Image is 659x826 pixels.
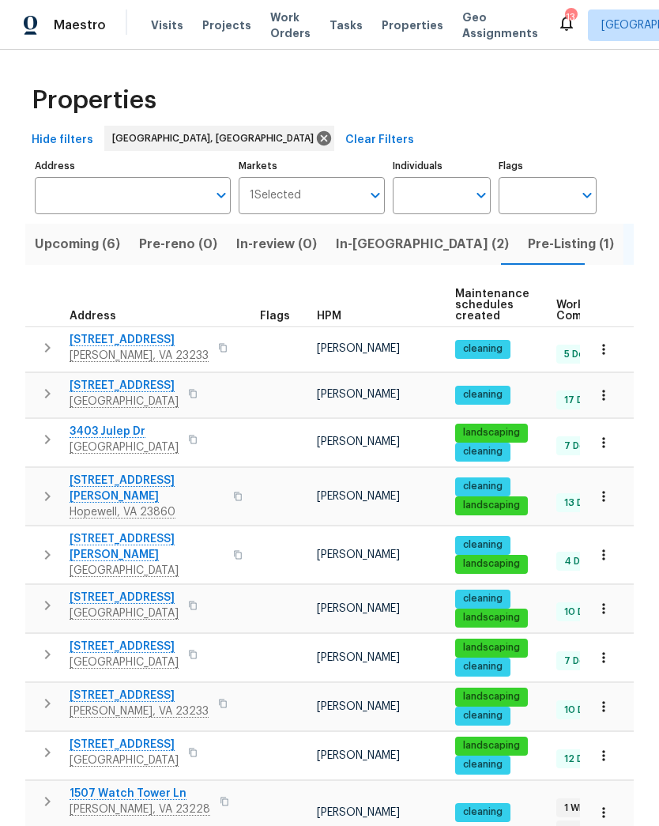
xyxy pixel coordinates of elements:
span: Tasks [329,20,363,31]
span: [PERSON_NAME] [317,549,400,560]
span: cleaning [457,592,509,605]
span: Pre-Listing (1) [528,233,614,255]
span: cleaning [457,445,509,458]
label: Flags [499,161,597,171]
span: Hide filters [32,130,93,150]
span: cleaning [457,758,509,771]
span: [PERSON_NAME] [317,603,400,614]
span: cleaning [457,480,509,493]
span: [PERSON_NAME] [317,750,400,761]
span: Work Orders [270,9,311,41]
span: Projects [202,17,251,33]
label: Markets [239,161,386,171]
span: 12 Done [558,752,608,766]
span: Properties [382,17,443,33]
span: [PERSON_NAME] [317,807,400,818]
span: 13 Done [558,496,608,510]
span: Flags [260,311,290,322]
span: cleaning [457,709,509,722]
span: [PERSON_NAME] [317,436,400,447]
span: [PERSON_NAME] [317,389,400,400]
span: 10 Done [558,605,608,619]
span: [PERSON_NAME] [317,491,400,502]
div: 13 [565,9,576,25]
button: Clear Filters [339,126,420,155]
div: [GEOGRAPHIC_DATA], [GEOGRAPHIC_DATA] [104,126,334,151]
span: Work Order Completion [556,300,656,322]
span: HPM [317,311,341,322]
label: Individuals [393,161,491,171]
span: landscaping [457,690,526,703]
span: landscaping [457,611,526,624]
span: [PERSON_NAME] [317,652,400,663]
span: [GEOGRAPHIC_DATA], [GEOGRAPHIC_DATA] [112,130,320,146]
span: landscaping [457,739,526,752]
span: Upcoming (6) [35,233,120,255]
button: Open [364,184,386,206]
span: landscaping [457,426,526,439]
span: Pre-reno (0) [139,233,217,255]
button: Open [576,184,598,206]
span: cleaning [457,660,509,673]
span: 1 WIP [558,801,593,815]
span: In-[GEOGRAPHIC_DATA] (2) [336,233,509,255]
span: Address [70,311,116,322]
button: Hide filters [25,126,100,155]
span: Visits [151,17,183,33]
span: Clear Filters [345,130,414,150]
span: cleaning [457,388,509,402]
button: Open [470,184,492,206]
span: 17 Done [558,394,608,407]
span: cleaning [457,538,509,552]
span: Properties [32,92,156,108]
span: 7 Done [558,654,604,668]
span: 5 Done [558,348,603,361]
label: Address [35,161,231,171]
span: Maestro [54,17,106,33]
span: landscaping [457,641,526,654]
span: landscaping [457,499,526,512]
span: 1 Selected [250,189,301,202]
span: [PERSON_NAME] [317,343,400,354]
span: 10 Done [558,703,608,717]
span: In-review (0) [236,233,317,255]
span: cleaning [457,342,509,356]
span: cleaning [457,805,509,819]
span: 7 Done [558,439,604,453]
span: Geo Assignments [462,9,538,41]
span: Maintenance schedules created [455,289,529,322]
span: 4 Done [558,555,604,568]
span: landscaping [457,557,526,571]
button: Open [210,184,232,206]
span: [PERSON_NAME] [317,701,400,712]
